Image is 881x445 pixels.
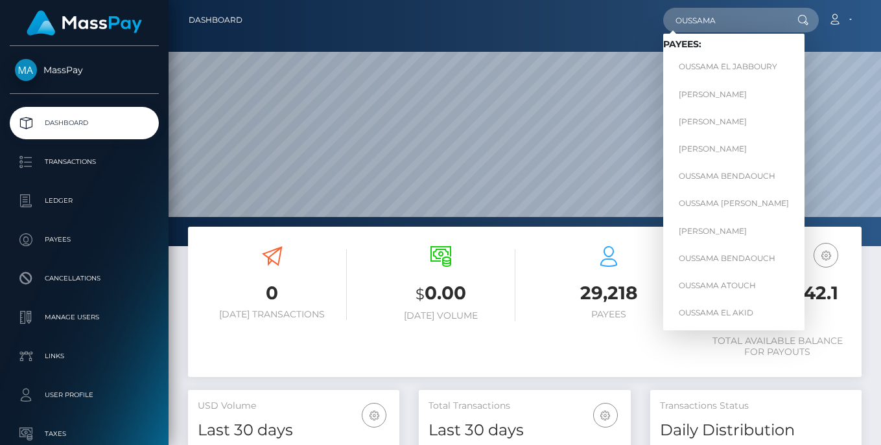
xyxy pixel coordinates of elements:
[15,269,154,288] p: Cancellations
[10,64,159,76] span: MassPay
[535,280,684,306] h3: 29,218
[10,262,159,295] a: Cancellations
[198,309,347,320] h6: [DATE] Transactions
[663,137,805,161] a: [PERSON_NAME]
[10,107,159,139] a: Dashboard
[15,385,154,405] p: User Profile
[15,424,154,444] p: Taxes
[663,246,805,270] a: OUSSAMA BENDAOUCH
[660,419,852,442] h4: Daily Distribution
[15,191,154,211] p: Ledger
[189,6,242,34] a: Dashboard
[535,309,684,320] h6: Payees
[663,39,805,50] h6: Payees:
[663,109,805,133] a: [PERSON_NAME]
[198,400,390,413] h5: USD Volume
[366,280,515,307] h3: 0.00
[663,82,805,106] a: [PERSON_NAME]
[27,10,142,36] img: MassPay Logo
[416,285,425,303] small: $
[10,146,159,178] a: Transactions
[663,55,805,79] a: OUSSAMA EL JABBOURY
[366,310,515,321] h6: [DATE] Volume
[10,223,159,256] a: Payees
[663,8,785,32] input: Search...
[198,280,347,306] h3: 0
[663,301,805,325] a: OUSSAMA EL AKID
[429,400,620,413] h5: Total Transactions
[10,301,159,334] a: Manage Users
[10,185,159,217] a: Ledger
[15,230,154,249] p: Payees
[663,192,805,216] a: OUSSAMA [PERSON_NAME]
[660,400,852,413] h5: Transactions Status
[10,379,159,411] a: User Profile
[15,347,154,366] p: Links
[429,419,620,442] h4: Last 30 days
[663,165,805,188] a: OUSSAMA BENDAOUCH
[198,419,390,442] h4: Last 30 days
[703,336,852,358] h6: Total Available Balance for Payouts
[15,308,154,327] p: Manage Users
[663,219,805,243] a: [PERSON_NAME]
[663,273,805,297] a: OUSSAMA ATOUCH
[10,340,159,372] a: Links
[15,59,37,81] img: MassPay
[15,113,154,133] p: Dashboard
[15,152,154,172] p: Transactions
